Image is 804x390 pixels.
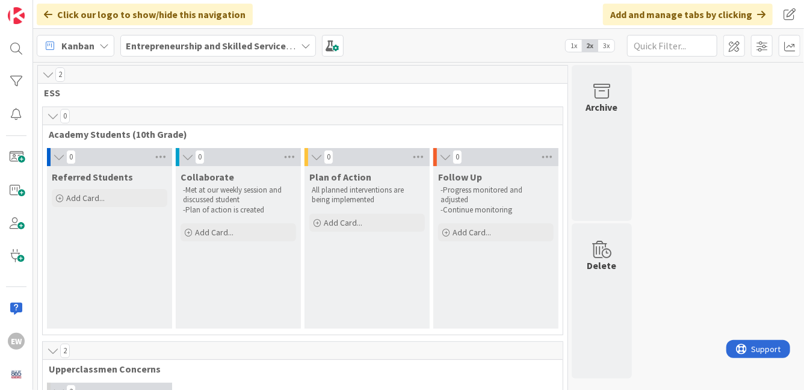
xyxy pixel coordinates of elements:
img: Visit kanbanzone.com [8,7,25,24]
div: Archive [586,100,618,114]
span: Referred Students [52,171,133,183]
b: Entrepreneurship and Skilled Services Interventions - [DATE]-[DATE] [126,40,420,52]
span: Add Card... [453,227,491,238]
span: 0 [60,109,70,123]
p: -Continue monitoring [441,205,551,215]
div: Click our logo to show/hide this navigation [37,4,253,25]
span: Upperclassmen Concerns [49,363,548,375]
span: 2 [55,67,65,82]
span: 1x [566,40,582,52]
span: 3x [598,40,614,52]
p: -Met at our weekly session and discussed student [183,185,294,205]
span: 0 [195,150,205,164]
p: All planned interventions are being implemented [312,185,422,205]
span: Collaborate [181,171,234,183]
p: -Plan of action is created [183,205,294,215]
input: Quick Filter... [627,35,717,57]
span: Plan of Action [309,171,371,183]
span: 0 [66,150,76,164]
img: avatar [8,366,25,383]
span: Kanban [61,39,94,53]
span: Academy Students (10th Grade) [49,128,548,140]
div: Add and manage tabs by clicking [603,4,773,25]
span: Add Card... [324,217,362,228]
div: EW [8,333,25,350]
p: -Progress monitored and adjusted [441,185,551,205]
span: 0 [453,150,462,164]
span: ESS [44,87,552,99]
span: Add Card... [66,193,105,203]
span: 0 [324,150,333,164]
span: 2x [582,40,598,52]
span: Follow Up [438,171,482,183]
div: Delete [587,258,617,273]
span: 2 [60,344,70,358]
span: Support [25,2,55,16]
span: Add Card... [195,227,233,238]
